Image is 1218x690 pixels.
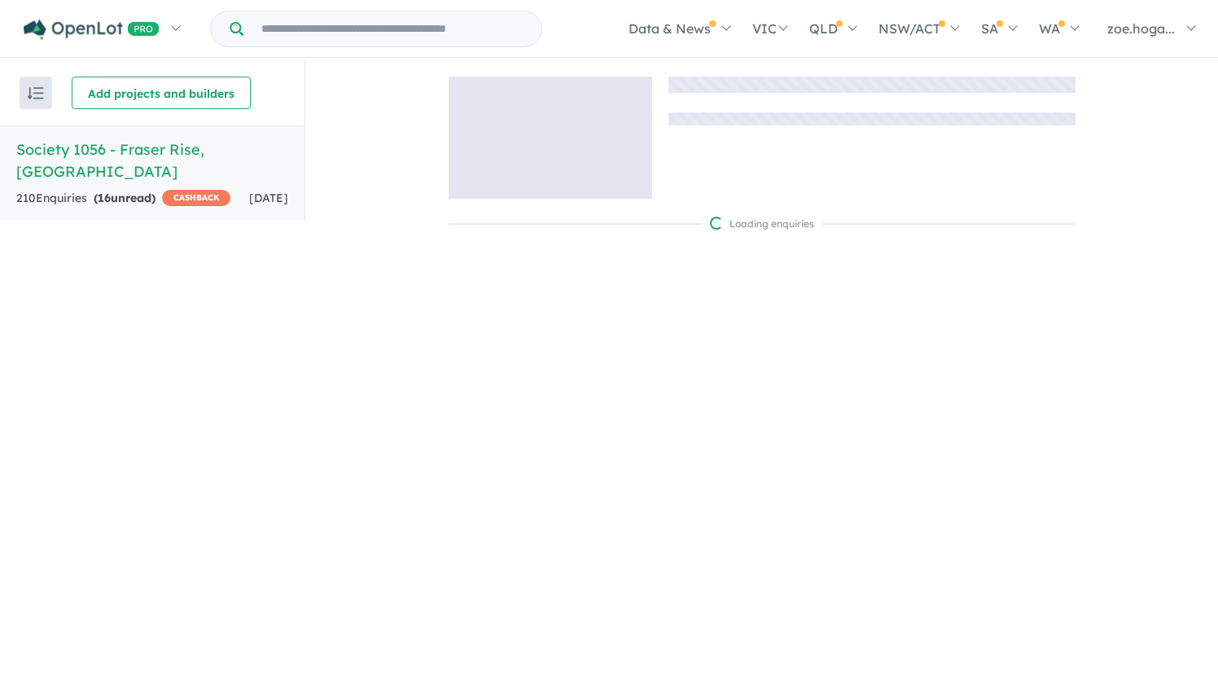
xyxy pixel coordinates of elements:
[247,11,538,46] input: Try estate name, suburb, builder or developer
[162,190,230,206] span: CASHBACK
[1107,20,1175,37] span: zoe.hoga...
[72,77,251,109] button: Add projects and builders
[16,138,288,182] h5: Society 1056 - Fraser Rise , [GEOGRAPHIC_DATA]
[94,191,156,205] strong: ( unread)
[710,216,814,232] div: Loading enquiries
[249,191,288,205] span: [DATE]
[98,191,111,205] span: 16
[16,189,230,209] div: 210 Enquir ies
[24,20,160,40] img: Openlot PRO Logo White
[28,87,44,99] img: sort.svg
